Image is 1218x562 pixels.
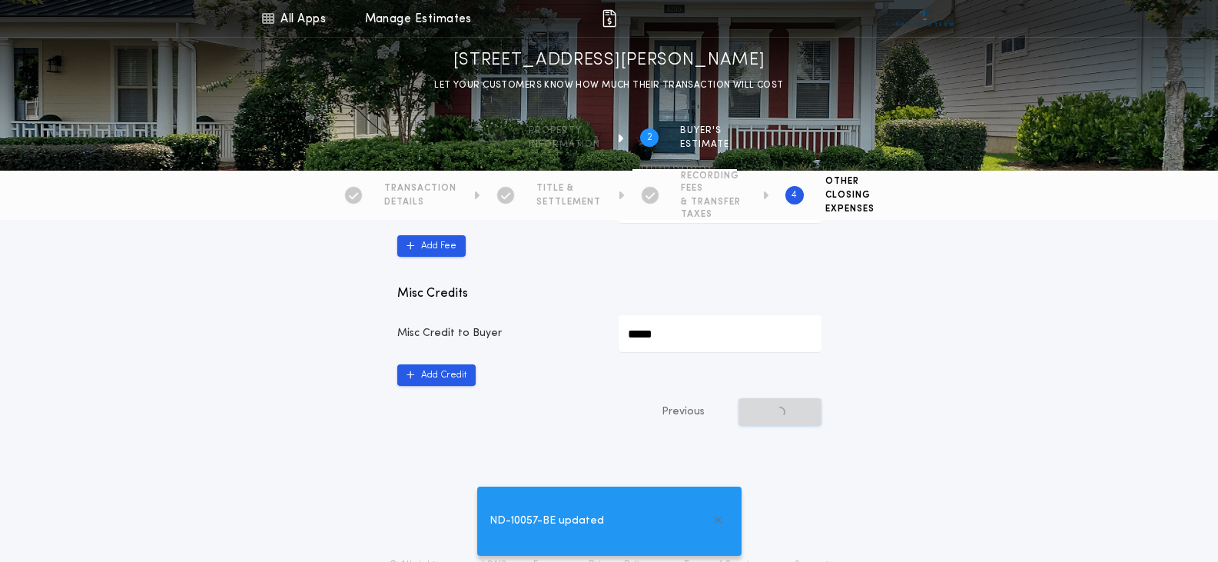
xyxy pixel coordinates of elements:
span: information [529,138,600,151]
p: LET YOUR CUSTOMERS KNOW HOW MUCH THEIR TRANSACTION WILL COST [434,78,783,93]
span: OTHER [825,175,875,188]
span: EXPENSES [825,203,875,215]
span: ND-10057-BE updated [490,513,604,530]
span: Property [529,125,600,137]
span: TRANSACTION [384,182,456,195]
img: img [600,9,619,28]
p: Misc Credit to Buyer [397,326,600,341]
span: DETAILS [384,196,456,208]
span: SETTLEMENT [536,196,601,208]
span: ESTIMATE [680,138,729,151]
span: RECORDING FEES [681,170,745,195]
span: CLOSING [825,189,875,201]
span: & TRANSFER TAXES [681,196,745,221]
span: BUYER'S [680,125,729,137]
img: vs-icon [896,11,954,26]
span: TITLE & [536,182,601,195]
p: Misc Credits [397,284,821,303]
h2: 4 [792,189,797,201]
button: Add Credit [397,364,476,386]
h1: [STREET_ADDRESS][PERSON_NAME] [453,48,765,73]
button: Previous [631,398,735,426]
h2: 2 [647,131,652,144]
button: Add Fee [397,235,466,257]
